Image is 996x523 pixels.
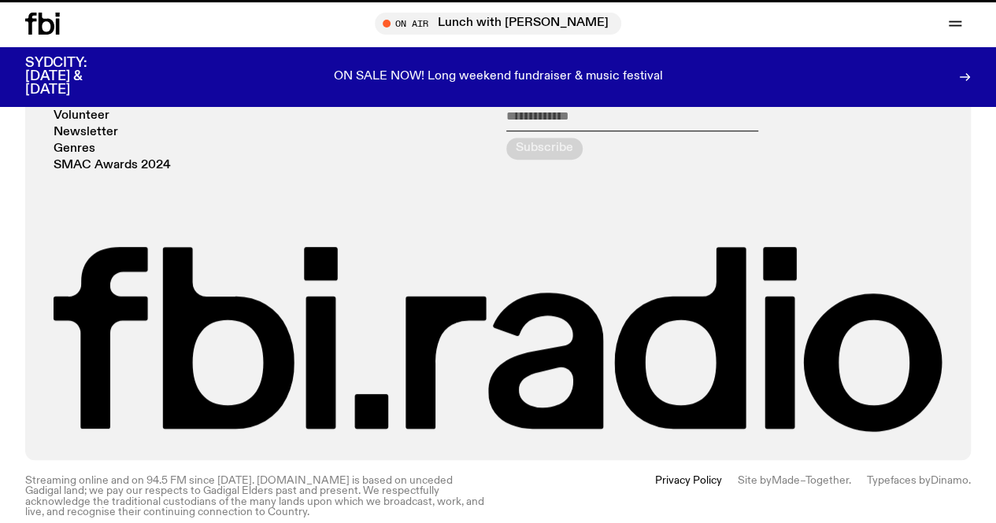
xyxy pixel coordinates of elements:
a: Volunteer [54,110,109,122]
button: Subscribe [506,138,583,160]
button: On AirLunch with [PERSON_NAME] [375,13,621,35]
h3: SYDCITY: [DATE] & [DATE] [25,57,126,97]
span: . [849,475,851,486]
a: Genres [54,143,95,155]
a: Privacy Policy [655,476,722,517]
a: Dinamo [931,475,968,486]
span: Site by [738,475,772,486]
p: ON SALE NOW! Long weekend fundraiser & music festival [334,70,663,84]
a: Made–Together [772,475,849,486]
p: Streaming online and on 94.5 FM since [DATE]. [DOMAIN_NAME] is based on unceded Gadigal land; we ... [25,476,491,517]
a: SMAC Awards 2024 [54,160,171,171]
span: Typefaces by [867,475,931,486]
a: Newsletter [54,127,118,138]
span: . [968,475,971,486]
